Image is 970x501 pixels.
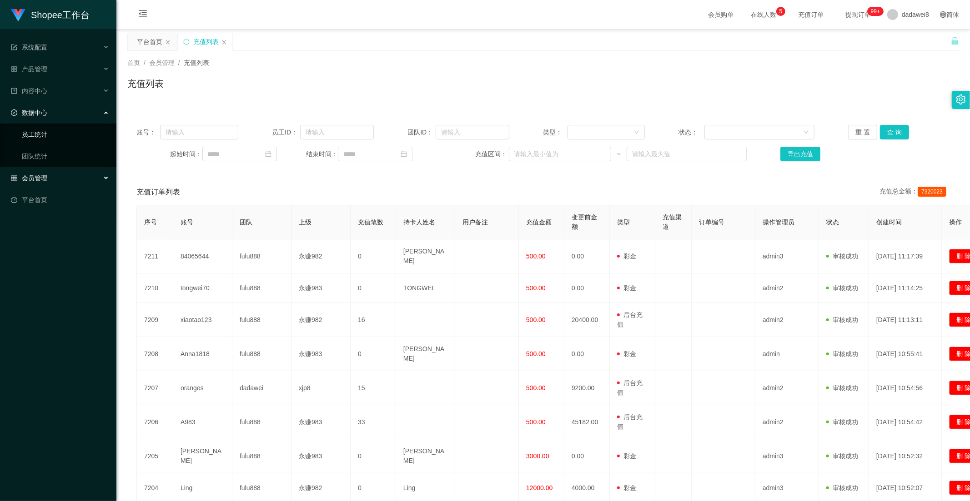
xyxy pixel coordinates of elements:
[755,273,819,303] td: admin2
[221,40,227,45] i: 图标: close
[11,9,25,22] img: logo.9652507e.png
[617,284,636,292] span: 彩金
[475,149,508,159] span: 充值区间：
[136,128,160,137] span: 账号：
[755,303,819,337] td: admin2
[755,405,819,439] td: admin2
[351,273,396,303] td: 0
[755,439,819,473] td: admin3
[869,439,942,473] td: [DATE] 10:52:32
[11,109,47,116] span: 数据中心
[127,59,140,66] span: 首页
[804,129,809,136] i: 图标: down
[526,253,546,260] span: 500.00
[137,273,173,303] td: 7210
[794,11,828,18] span: 充值订单
[407,128,436,137] span: 团队ID：
[396,439,455,473] td: [PERSON_NAME]
[173,405,232,439] td: A983
[31,0,90,30] h1: Shopee工作台
[918,187,946,197] span: 7320023
[22,147,109,165] a: 团队统计
[867,7,884,16] sup: 209
[826,284,858,292] span: 审核成功
[526,384,546,392] span: 500.00
[232,371,292,405] td: dadawei
[401,151,407,157] i: 图标: calendar
[351,337,396,371] td: 0
[526,350,546,357] span: 500.00
[265,151,271,157] i: 图标: calendar
[171,149,202,159] span: 起始时间：
[272,128,300,137] span: 员工ID：
[396,273,455,303] td: TONGWEI
[351,405,396,439] td: 33
[880,187,950,198] div: 充值总金额：
[617,311,643,328] span: 后台充值
[956,94,966,104] i: 图标: setting
[617,413,643,430] span: 后台充值
[869,337,942,371] td: [DATE] 10:55:41
[617,350,636,357] span: 彩金
[11,65,47,73] span: 产品管理
[240,218,252,226] span: 团队
[292,239,351,273] td: 永赚982
[617,484,636,491] span: 彩金
[292,337,351,371] td: 永赚983
[306,149,338,159] span: 结束时间：
[876,218,902,226] span: 创建时间
[160,125,238,139] input: 请输入
[165,40,171,45] i: 图标: close
[826,316,858,323] span: 审核成功
[826,350,858,357] span: 审核成功
[526,484,553,491] span: 12000.00
[564,303,610,337] td: 20400.00
[232,273,292,303] td: fulu888
[358,218,383,226] span: 充值笔数
[699,218,724,226] span: 订单编号
[300,125,374,139] input: 请输入
[869,303,942,337] td: [DATE] 11:13:11
[396,239,455,273] td: [PERSON_NAME]
[403,218,435,226] span: 持卡人姓名
[136,187,180,198] span: 充值订单列表
[351,371,396,405] td: 15
[173,337,232,371] td: Anna1818
[232,303,292,337] td: fulu888
[173,439,232,473] td: [PERSON_NAME]
[183,39,190,45] i: 图标: sync
[572,213,597,230] span: 变更前金额
[22,125,109,144] a: 员工统计
[173,303,232,337] td: xiaotao123
[826,218,839,226] span: 状态
[526,316,546,323] span: 500.00
[526,284,546,292] span: 500.00
[193,33,219,50] div: 充值列表
[755,371,819,405] td: admin2
[564,337,610,371] td: 0.00
[137,337,173,371] td: 7208
[617,379,643,396] span: 后台充值
[826,418,858,426] span: 审核成功
[848,125,877,139] button: 重 置
[144,218,157,226] span: 序号
[11,11,90,18] a: Shopee工作台
[137,33,162,50] div: 平台首页
[232,405,292,439] td: fulu888
[755,337,819,371] td: admin
[173,371,232,405] td: oranges
[841,11,875,18] span: 提现订单
[880,125,909,139] button: 查 询
[869,273,942,303] td: [DATE] 11:14:25
[780,147,820,161] button: 导出充值
[826,484,858,491] span: 审核成功
[181,218,193,226] span: 账号
[232,239,292,273] td: fulu888
[292,273,351,303] td: 永赚983
[776,7,785,16] sup: 5
[396,337,455,371] td: [PERSON_NAME]
[11,88,17,94] i: 图标: profile
[755,239,819,273] td: admin3
[564,405,610,439] td: 45182.00
[127,0,158,30] i: 图标: menu-fold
